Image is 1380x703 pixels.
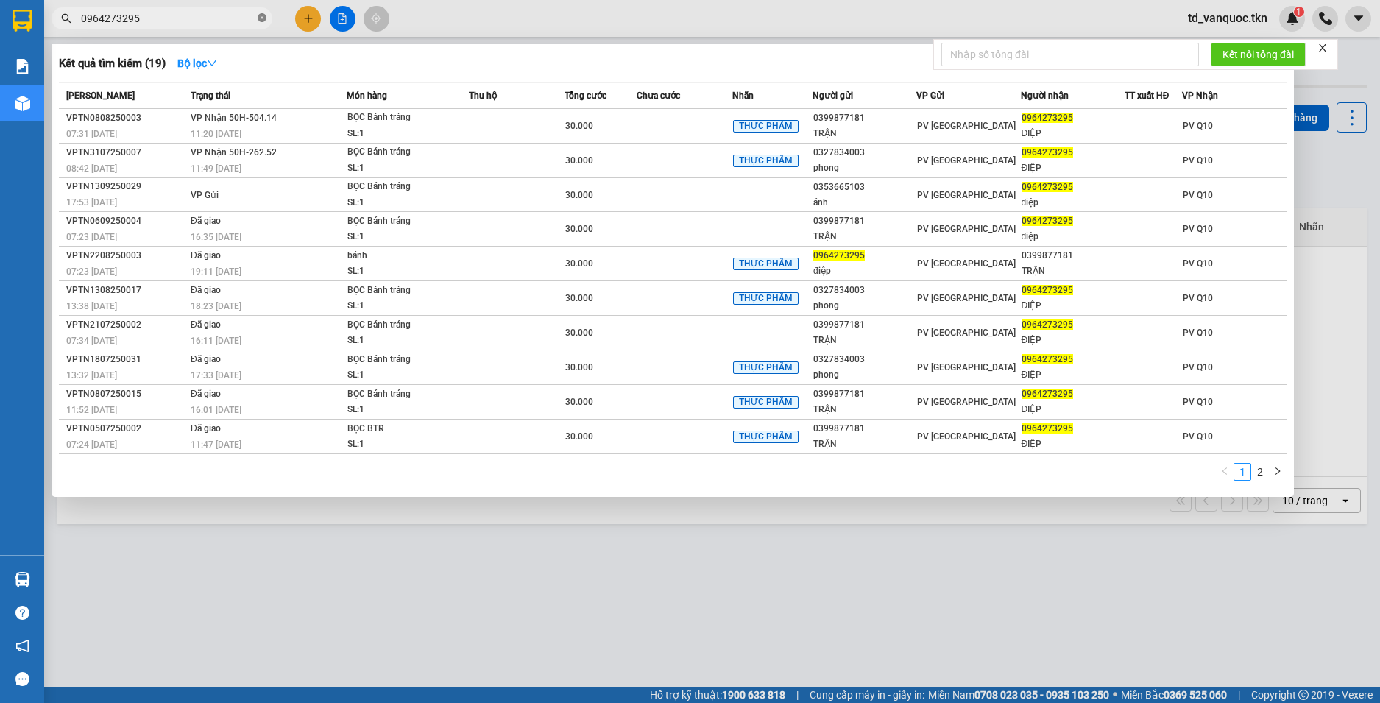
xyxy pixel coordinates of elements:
span: THỰC PHẨM [733,155,799,168]
span: TT xuất HĐ [1125,91,1170,101]
div: TRẬN [813,437,916,452]
div: TRẬN [813,333,916,348]
span: 30.000 [565,328,593,338]
span: PV [GEOGRAPHIC_DATA] [917,362,1016,372]
div: ĐIỆP [1022,160,1124,176]
span: 08:42 [DATE] [66,163,117,174]
span: Thu hộ [469,91,497,101]
div: VPTN2107250002 [66,317,186,333]
span: PV Q10 [1183,190,1213,200]
div: điệp [1022,229,1124,244]
span: 11:49 [DATE] [191,163,241,174]
div: 0399877181 [813,317,916,333]
li: Next Page [1269,463,1287,481]
span: 0964273295 [1022,113,1073,123]
span: PV Q10 [1183,328,1213,338]
span: PV Q10 [1183,293,1213,303]
span: VP Gửi [916,91,944,101]
span: Người nhận [1021,91,1069,101]
span: close [1317,43,1328,53]
div: VPTN0507250002 [66,421,186,437]
div: BỌC Bánh tráng [347,179,458,195]
span: 0964273295 [1022,182,1073,192]
div: VPTN0609250004 [66,213,186,229]
span: 13:32 [DATE] [66,370,117,381]
span: Chưa cước [637,91,680,101]
img: warehouse-icon [15,96,30,111]
span: PV [GEOGRAPHIC_DATA] [917,121,1016,131]
input: Nhập số tổng đài [941,43,1199,66]
span: Món hàng [347,91,387,101]
div: điệp [813,264,916,279]
span: 0964273295 [1022,285,1073,295]
span: close-circle [258,13,266,22]
span: PV [GEOGRAPHIC_DATA] [917,155,1016,166]
div: ánh [813,195,916,211]
span: Đã giao [191,423,221,434]
span: VP Gửi [191,190,219,200]
h3: Kết quả tìm kiếm ( 19 ) [59,56,166,71]
div: TRẬN [1022,264,1124,279]
span: PV Q10 [1183,431,1213,442]
span: PV [GEOGRAPHIC_DATA] [917,397,1016,407]
span: 07:24 [DATE] [66,439,117,450]
div: VPTN0808250003 [66,110,186,126]
button: right [1269,463,1287,481]
a: 1 [1234,464,1250,480]
div: phong [813,160,916,176]
span: Đã giao [191,319,221,330]
span: 30.000 [565,431,593,442]
span: PV Q10 [1183,397,1213,407]
div: 0399877181 [813,421,916,437]
span: 30.000 [565,397,593,407]
span: notification [15,639,29,653]
span: VP Nhận [1182,91,1218,101]
span: left [1220,467,1229,476]
span: Nhãn [732,91,754,101]
div: SL: 1 [347,333,458,349]
span: 0964273295 [813,250,865,261]
div: 0399877181 [813,386,916,402]
div: BỌC Bánh tráng [347,110,458,126]
button: Kết nối tổng đài [1211,43,1306,66]
span: 0964273295 [1022,147,1073,158]
span: 19:11 [DATE] [191,266,241,277]
span: PV Q10 [1183,121,1213,131]
div: phong [813,298,916,314]
div: SL: 1 [347,437,458,453]
span: 18:23 [DATE] [191,301,241,311]
div: VPTN1807250031 [66,352,186,367]
span: right [1273,467,1282,476]
span: PV [GEOGRAPHIC_DATA] [917,431,1016,442]
span: search [61,13,71,24]
span: 30.000 [565,155,593,166]
div: 0327834003 [813,352,916,367]
span: Trạng thái [191,91,230,101]
div: SL: 1 [347,160,458,177]
div: VPTN3107250007 [66,145,186,160]
div: SL: 1 [347,126,458,142]
strong: Bộ lọc [177,57,217,69]
a: 2 [1252,464,1268,480]
img: logo-vxr [13,10,32,32]
span: THỰC PHẨM [733,258,799,271]
div: VPTN0807250015 [66,386,186,402]
img: solution-icon [15,59,30,74]
span: message [15,672,29,686]
span: 30.000 [565,190,593,200]
span: THỰC PHẨM [733,120,799,133]
div: BỌC Bánh tráng [347,352,458,368]
div: bánh [347,248,458,264]
div: VPTN1309250029 [66,179,186,194]
span: Tổng cước [565,91,606,101]
div: SL: 1 [347,402,458,418]
div: 0399877181 [813,213,916,229]
span: VP Nhận 50H-504.14 [191,113,277,123]
span: 11:20 [DATE] [191,129,241,139]
span: Kết nối tổng đài [1222,46,1294,63]
span: 0964273295 [1022,354,1073,364]
span: 13:38 [DATE] [66,301,117,311]
div: 0327834003 [813,145,916,160]
span: 0964273295 [1022,216,1073,226]
span: 07:23 [DATE] [66,266,117,277]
